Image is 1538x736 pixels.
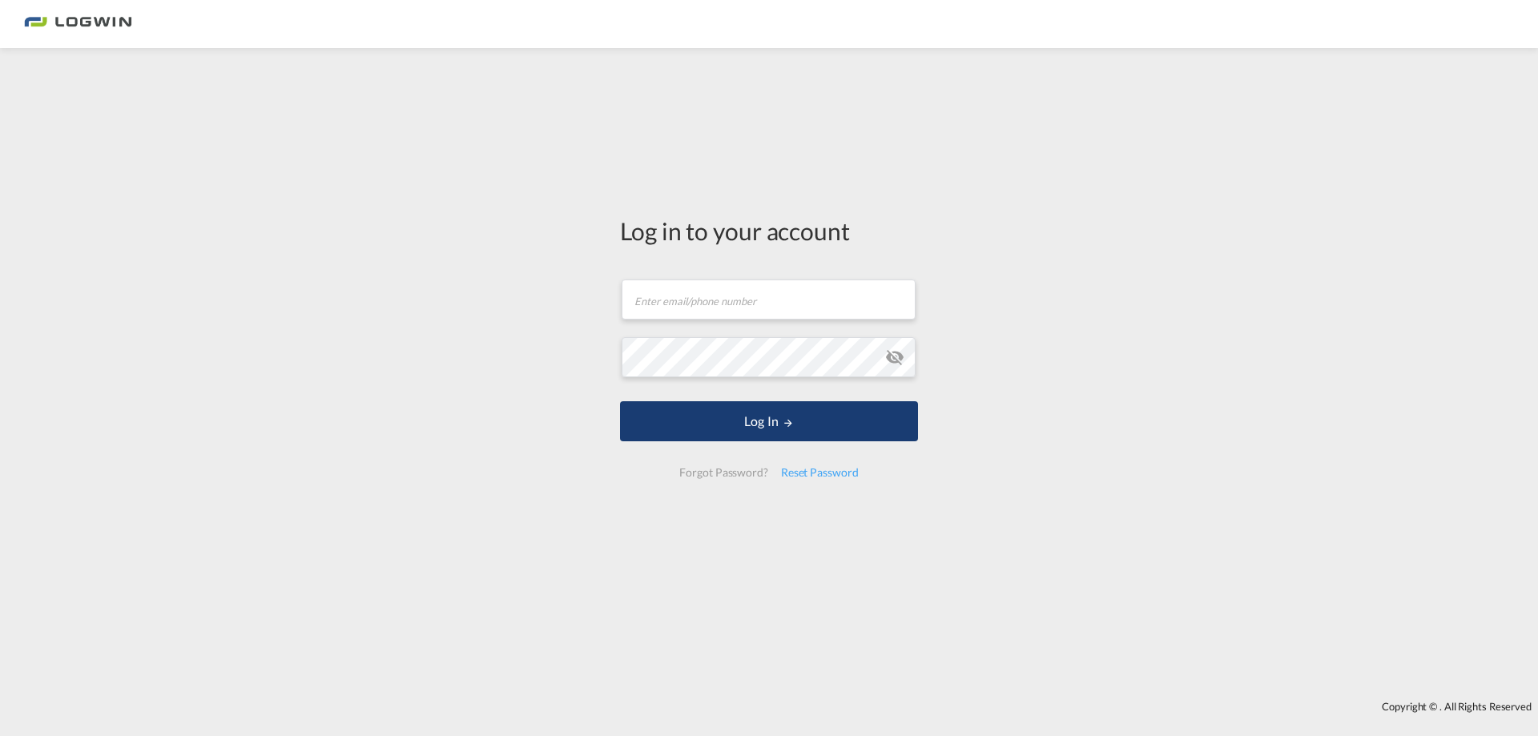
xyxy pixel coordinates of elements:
md-icon: icon-eye-off [885,348,904,367]
div: Forgot Password? [673,458,774,487]
img: bc73a0e0d8c111efacd525e4c8ad7d32.png [24,6,132,42]
div: Log in to your account [620,214,918,247]
button: LOGIN [620,401,918,441]
input: Enter email/phone number [622,280,916,320]
div: Reset Password [775,458,865,487]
